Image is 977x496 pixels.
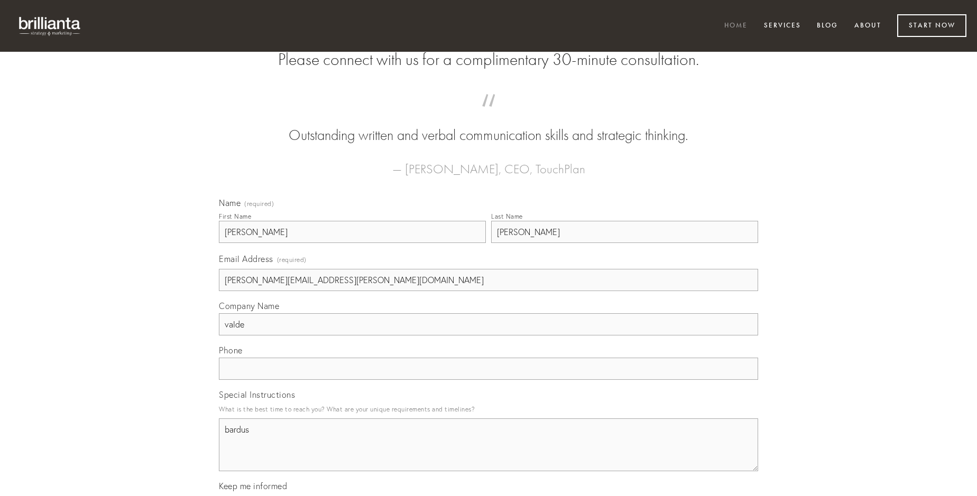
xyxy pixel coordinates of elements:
[11,11,90,41] img: brillianta - research, strategy, marketing
[236,146,741,180] figcaption: — [PERSON_NAME], CEO, TouchPlan
[219,301,279,311] span: Company Name
[244,201,274,207] span: (required)
[219,198,241,208] span: Name
[757,17,808,35] a: Services
[219,254,273,264] span: Email Address
[219,418,758,471] textarea: bardus
[847,17,888,35] a: About
[219,345,243,355] span: Phone
[491,212,523,220] div: Last Name
[277,252,307,267] span: (required)
[236,105,741,146] blockquote: Outstanding written and verbal communication skills and strategic thinking.
[810,17,845,35] a: Blog
[897,14,966,37] a: Start Now
[219,402,758,416] p: What is the best time to reach you? What are your unique requirements and timelines?
[219,389,295,400] span: Special Instructions
[219,50,758,70] h2: Please connect with us for a complimentary 30-minute consultation.
[236,105,741,125] span: “
[219,212,251,220] div: First Name
[219,481,287,491] span: Keep me informed
[717,17,754,35] a: Home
